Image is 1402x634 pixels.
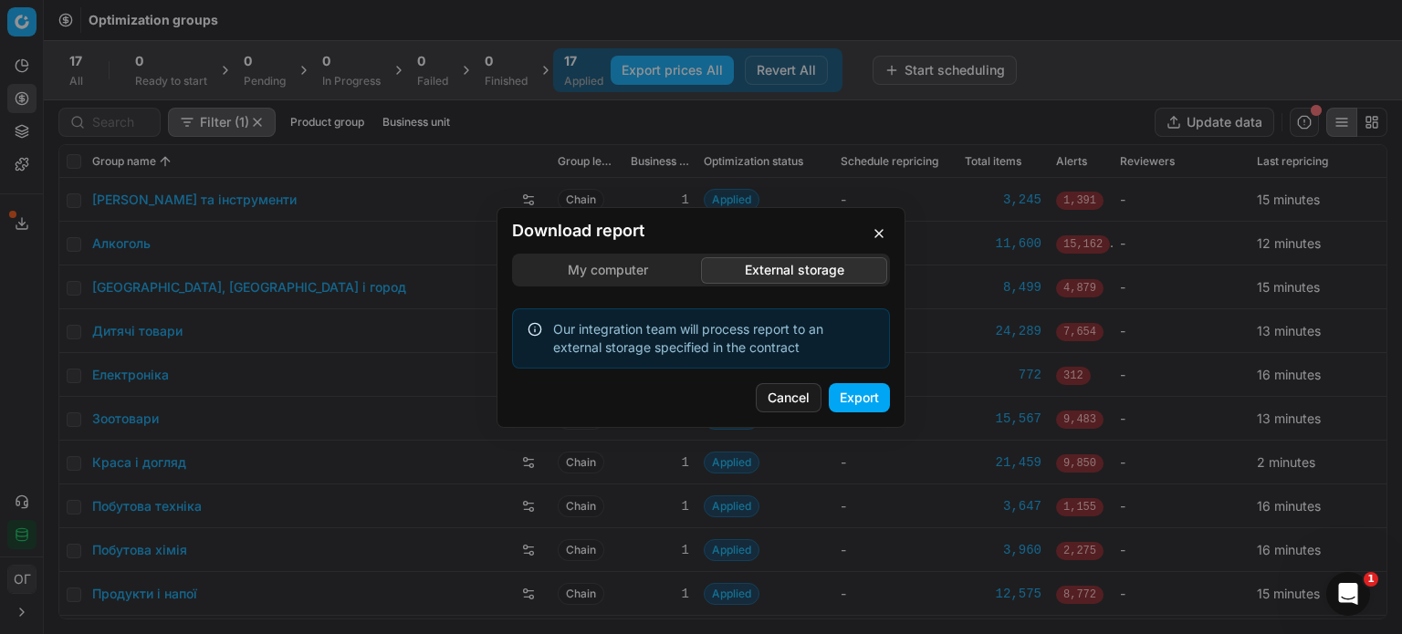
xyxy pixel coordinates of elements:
[1364,572,1378,587] span: 1
[515,256,701,283] button: My computer
[829,383,890,412] button: Export
[756,383,821,412] button: Cancel
[512,223,890,239] h2: Download report
[1326,572,1370,616] iframe: Intercom live chat
[701,256,887,283] button: External storage
[553,320,874,357] div: Our integration team will process report to an external storage specified in the contract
